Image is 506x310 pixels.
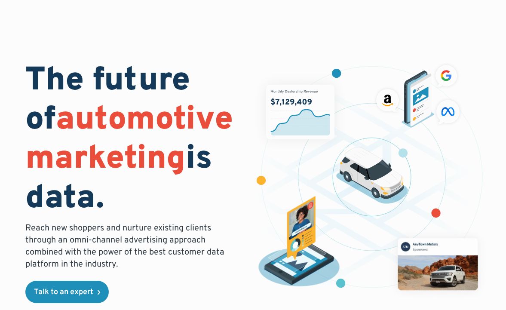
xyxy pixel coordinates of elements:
[373,62,463,128] img: ads on social media and advertising partners
[266,85,334,139] img: chart showing monthly dealership revenue of $7m
[386,227,489,301] img: mockup of facebook post
[253,196,346,289] img: persona of a buyer
[25,62,243,219] h1: The future of is data.
[25,222,243,270] p: Reach new shoppers and nurture existing clients through an omni-channel advertising approach comb...
[34,289,93,296] div: Talk to an expert
[336,147,408,204] img: illustration of a vehicle
[25,281,109,303] a: Talk to an expert
[25,100,233,180] span: automotive marketing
